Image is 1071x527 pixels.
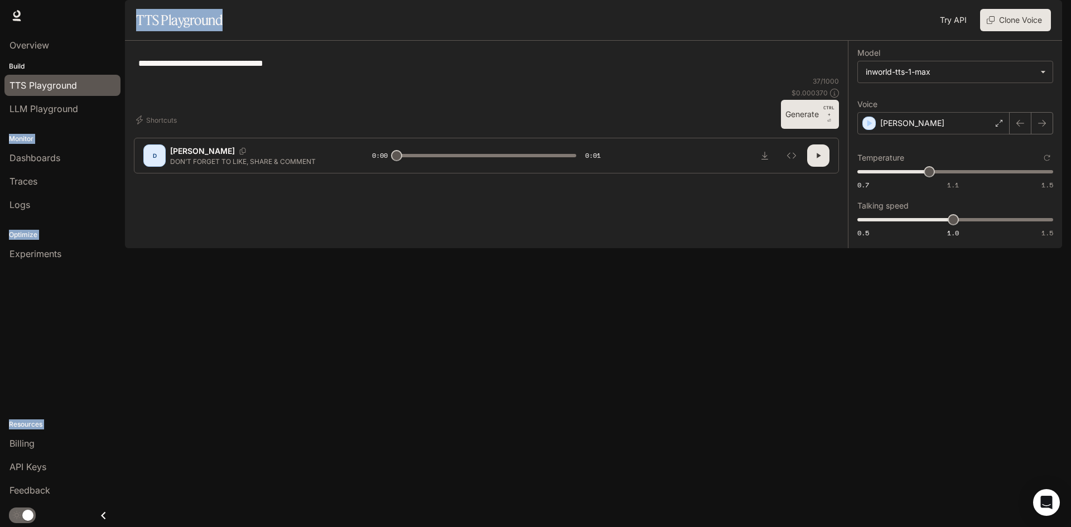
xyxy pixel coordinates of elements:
[372,150,388,161] span: 0:00
[947,228,959,238] span: 1.0
[857,180,869,190] span: 0.7
[935,9,971,31] a: Try API
[813,76,839,86] p: 37 / 1000
[1041,180,1053,190] span: 1.5
[823,104,834,118] p: CTRL +
[792,88,828,98] p: $ 0.000370
[1041,228,1053,238] span: 1.5
[1033,489,1060,516] div: Open Intercom Messenger
[858,61,1053,83] div: inworld-tts-1-max
[780,144,803,167] button: Inspect
[754,144,776,167] button: Download audio
[823,104,834,124] p: ⏎
[1041,152,1053,164] button: Reset to default
[947,180,959,190] span: 1.1
[170,146,235,157] p: [PERSON_NAME]
[857,228,869,238] span: 0.5
[235,148,250,154] button: Copy Voice ID
[146,147,163,165] div: D
[857,49,880,57] p: Model
[857,154,904,162] p: Temperature
[781,100,839,129] button: GenerateCTRL +⏎
[857,100,877,108] p: Voice
[980,9,1051,31] button: Clone Voice
[866,66,1035,78] div: inworld-tts-1-max
[136,9,223,31] h1: TTS Playground
[880,118,944,129] p: [PERSON_NAME]
[170,157,345,166] p: DON’T FORGET TO LIKE, SHARE & COMMENT
[857,202,909,210] p: Talking speed
[134,111,181,129] button: Shortcuts
[585,150,601,161] span: 0:01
